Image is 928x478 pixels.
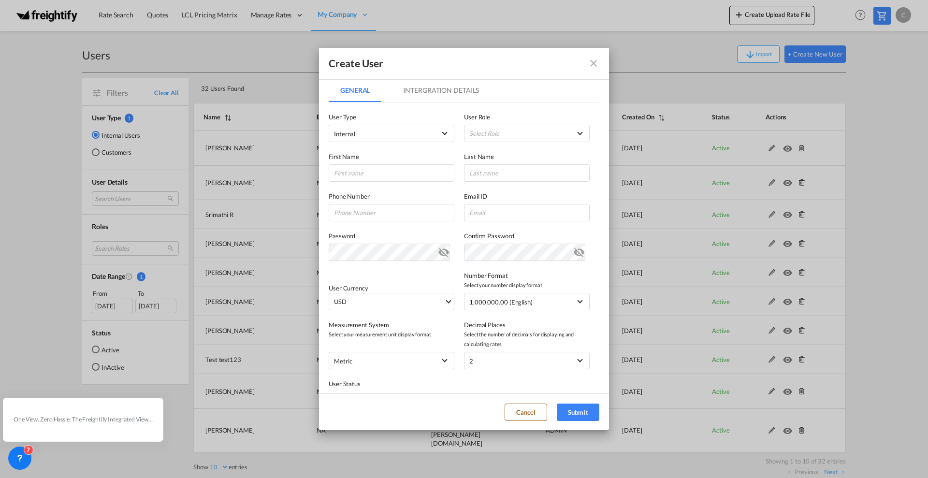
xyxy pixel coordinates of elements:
label: Email ID [464,191,590,201]
div: User Status [329,379,464,389]
button: icon-close fg-AAA8AD [584,54,603,73]
md-select: Select Currency: $ USDUnited States Dollar [329,293,454,310]
label: First Name [329,152,454,161]
md-select: {{(ctrl.parent.createData.viewShipper && !ctrl.parent.createData.user_data.role_id) ? 'N/A' : 'Se... [464,125,590,142]
button: Submit [557,404,599,421]
md-icon: icon-eye-off [438,245,449,256]
button: Cancel [505,404,547,421]
md-switch: Switch 1 [369,391,383,406]
span: Select your measurement unit display format [329,330,454,339]
span: Select your number display format [464,280,590,290]
div: 2 [469,357,473,365]
label: Phone Number [329,191,454,201]
div: Create User [329,57,383,70]
div: 1,000,000.00 (English) [469,298,533,306]
input: First name [329,164,454,182]
label: User Currency [329,284,368,292]
md-tab-item: General [329,79,382,102]
label: User Type [329,112,454,122]
label: User Role [464,112,590,122]
label: Decimal Places [464,320,590,330]
label: Last Name [464,152,590,161]
label: Number Format [464,271,590,280]
md-dialog: GeneralIntergration Details ... [319,48,609,430]
md-select: company type of user: Internal [329,125,454,142]
label: Measurement System [329,320,454,330]
span: Select the number of decimals for displaying and calculating rates [464,330,590,349]
div: metric [334,357,352,365]
span: Internal [334,130,355,138]
span: USD [334,297,444,306]
input: Phone Number [329,204,454,221]
md-tab-item: Intergration Details [391,79,491,102]
md-pagination-wrapper: Use the left and right arrow keys to navigate between tabs [329,79,500,102]
md-icon: icon-close fg-AAA8AD [588,58,599,69]
input: Last name [464,164,590,182]
md-icon: icon-eye-off [573,245,585,256]
input: Email [464,204,590,221]
label: Password [329,231,454,241]
label: Confirm Password [464,231,590,241]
